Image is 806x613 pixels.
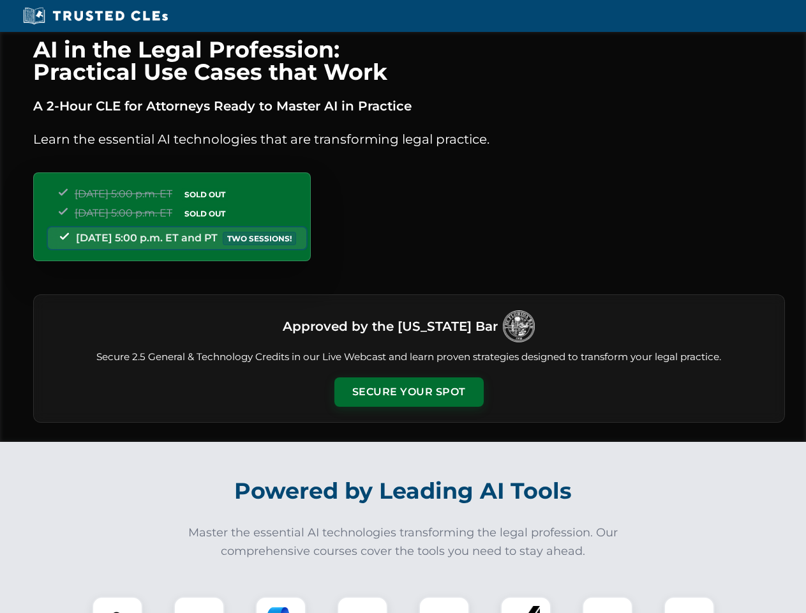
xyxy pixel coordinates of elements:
span: [DATE] 5:00 p.m. ET [75,207,172,219]
img: Trusted CLEs [19,6,172,26]
p: A 2-Hour CLE for Attorneys Ready to Master AI in Practice [33,96,785,116]
span: SOLD OUT [180,188,230,201]
p: Learn the essential AI technologies that are transforming legal practice. [33,129,785,149]
h1: AI in the Legal Profession: Practical Use Cases that Work [33,38,785,83]
h2: Powered by Leading AI Tools [50,469,757,513]
span: SOLD OUT [180,207,230,220]
h3: Approved by the [US_STATE] Bar [283,315,498,338]
p: Master the essential AI technologies transforming the legal profession. Our comprehensive courses... [180,524,627,561]
button: Secure Your Spot [334,377,484,407]
img: Logo [503,310,535,342]
p: Secure 2.5 General & Technology Credits in our Live Webcast and learn proven strategies designed ... [49,350,769,365]
span: [DATE] 5:00 p.m. ET [75,188,172,200]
